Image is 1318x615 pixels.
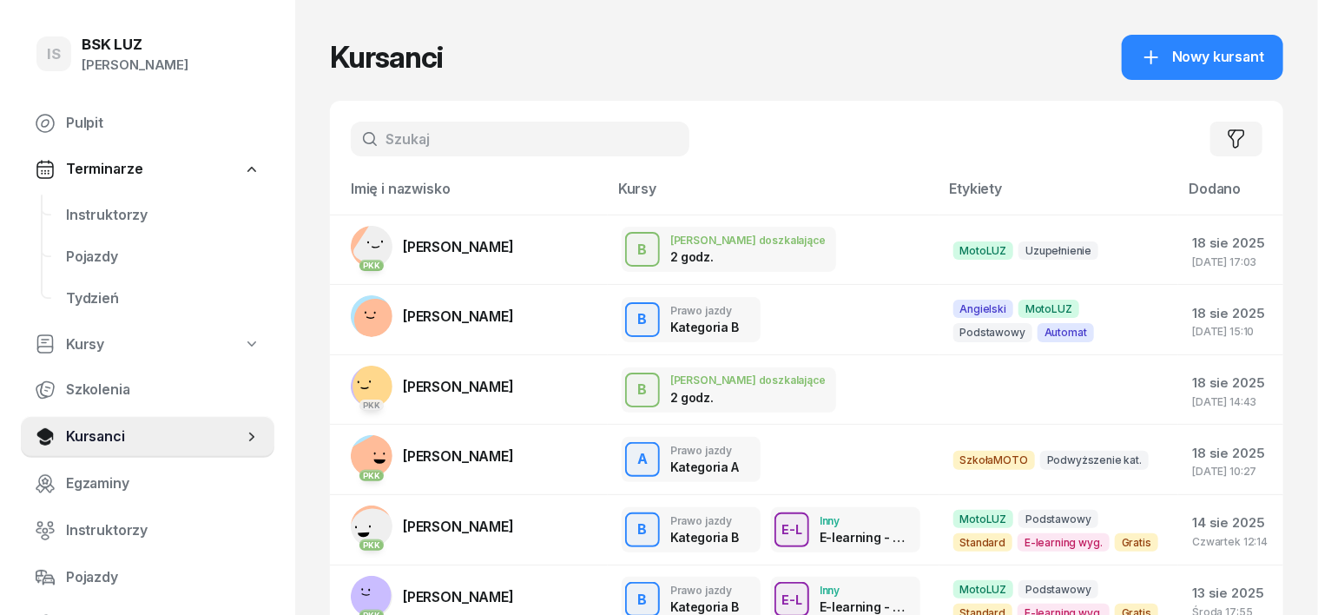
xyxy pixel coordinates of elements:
div: B [631,515,655,545]
span: Podstawowy [953,323,1032,341]
span: [PERSON_NAME] [403,518,514,535]
span: MotoLUZ [953,241,1014,260]
button: E-L [774,512,809,547]
div: [DATE] 10:27 [1192,466,1269,477]
span: MotoLUZ [953,580,1014,598]
div: E-learning - 90 dni [820,599,910,614]
span: Uzupełnienie [1018,241,1098,260]
a: Instruktorzy [21,510,274,552]
button: B [625,232,660,267]
h1: Kursanci [330,42,443,73]
div: E-L [774,589,809,611]
div: Prawo jazdy [670,585,739,596]
span: MotoLUZ [1018,300,1079,318]
span: Pojazdy [66,246,260,268]
div: Inny [820,515,910,526]
div: Prawo jazdy [670,515,739,526]
div: A [630,445,655,474]
div: [PERSON_NAME] doszkalające [670,235,826,246]
button: A [625,442,660,477]
span: Podwyższenie kat. [1040,451,1149,469]
div: [DATE] 17:03 [1192,256,1269,268]
input: Szukaj [351,122,689,156]
div: PKK [359,470,385,481]
a: Terminarze [21,149,274,189]
span: IS [47,47,61,62]
div: BSK LUZ [82,37,188,52]
div: 2 godz. [670,249,761,264]
span: Podstawowy [1018,510,1097,528]
span: Standard [953,533,1013,552]
a: Kursanci [21,416,274,458]
span: Gratis [1115,533,1158,552]
span: [PERSON_NAME] [403,588,514,605]
span: Pulpit [66,112,260,135]
a: Szkolenia [21,369,274,411]
a: Pulpit [21,102,274,144]
div: 18 sie 2025 [1192,372,1269,394]
span: Pojazdy [66,566,260,589]
span: Szkolenia [66,379,260,401]
div: PKK [359,260,385,271]
a: PKK[PERSON_NAME] [351,366,514,407]
div: Kategoria B [670,320,739,334]
div: Prawo jazdy [670,305,739,316]
span: Nowy kursant [1172,46,1264,69]
a: PKK[PERSON_NAME] [351,506,514,547]
a: Egzaminy [21,463,274,505]
span: Instruktorzy [66,519,260,542]
span: Tydzień [66,288,260,310]
div: 2 godz. [670,390,761,405]
th: Etykiety [939,177,1179,215]
th: Imię i nazwisko [330,177,608,215]
div: 18 sie 2025 [1192,302,1269,325]
span: [PERSON_NAME] [403,378,514,395]
a: Tydzień [52,278,274,320]
span: [PERSON_NAME] [403,307,514,325]
span: E-learning wyg. [1018,533,1110,552]
div: B [631,375,655,405]
div: [DATE] 15:10 [1192,326,1269,337]
span: Kursanci [66,426,243,448]
a: Nowy kursant [1122,35,1283,80]
th: Dodano [1178,177,1283,215]
div: PKK [359,400,385,411]
div: E-learning - 90 dni [820,530,910,545]
button: B [625,373,660,407]
div: 18 sie 2025 [1192,442,1269,465]
span: [PERSON_NAME] [403,238,514,255]
a: PKK[PERSON_NAME] [351,435,514,477]
div: Kategoria B [670,530,739,545]
div: B [631,305,655,334]
a: Pojazdy [52,236,274,278]
div: [PERSON_NAME] [82,54,188,76]
a: Kursy [21,325,274,365]
a: Pojazdy [21,557,274,598]
div: Czwartek 12:14 [1192,536,1269,547]
div: B [631,585,655,615]
span: Podstawowy [1018,580,1097,598]
a: Instruktorzy [52,195,274,236]
span: SzkołaMOTO [953,451,1035,469]
div: [PERSON_NAME] doszkalające [670,374,826,386]
span: Automat [1038,323,1094,341]
div: Kategoria B [670,599,739,614]
div: Kategoria A [670,460,739,474]
span: Instruktorzy [66,204,260,227]
button: B [625,512,660,547]
div: 14 sie 2025 [1192,512,1269,534]
div: B [631,235,655,265]
div: 18 sie 2025 [1192,232,1269,255]
span: MotoLUZ [953,510,1014,528]
div: E-L [774,519,809,540]
div: 13 sie 2025 [1192,582,1269,605]
div: Inny [820,585,910,596]
th: Kursy [608,177,939,215]
div: Prawo jazdy [670,445,739,456]
div: PKK [359,539,385,551]
span: [PERSON_NAME] [403,447,514,465]
span: Terminarze [66,158,142,181]
span: Angielski [953,300,1014,318]
span: Kursy [66,334,104,356]
div: [DATE] 14:43 [1192,396,1269,407]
